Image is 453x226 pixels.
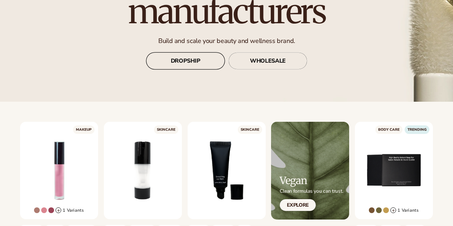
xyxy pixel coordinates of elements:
[67,37,386,45] p: Build and scale your beauty and wellness brand.
[280,175,343,186] h2: Vegan
[146,52,225,69] a: DROPSHIP
[280,188,343,194] p: Clean formulas you can trust.
[280,199,316,211] a: Explore
[228,52,307,69] a: WHOLESALE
